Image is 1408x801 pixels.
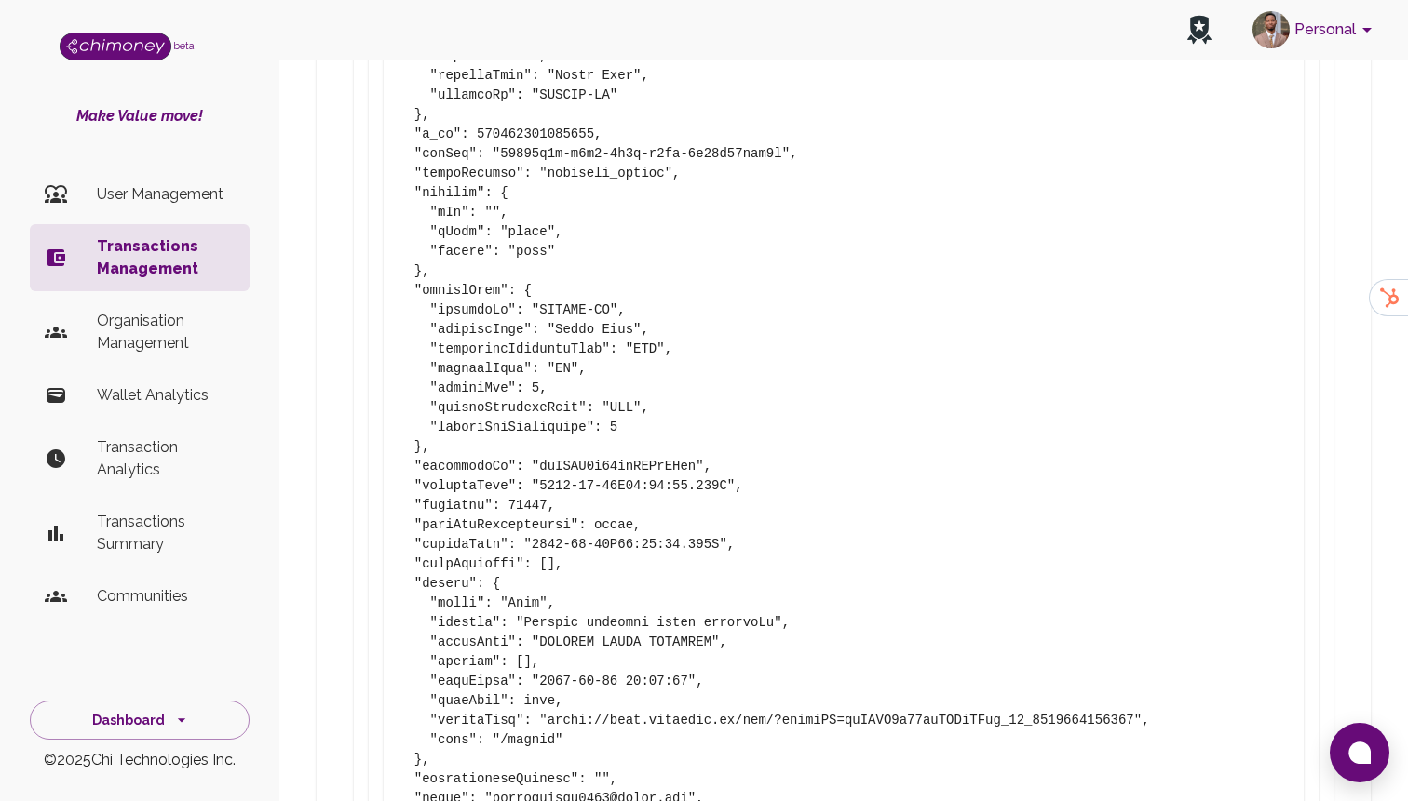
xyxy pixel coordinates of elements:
[173,40,195,51] span: beta
[1252,11,1290,48] img: avatar
[30,701,250,741] button: Dashboard
[60,33,171,60] img: Logo
[97,511,235,555] p: Transactions Summary
[97,310,235,354] p: Organisation Management
[97,585,235,607] p: Communities
[97,235,235,280] p: Transactions Management
[1330,723,1389,782] button: Open chat window
[97,436,235,481] p: Transaction Analytics
[97,183,235,206] p: User Management
[97,384,235,407] p: Wallet Analytics
[1245,6,1386,54] button: account of current user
